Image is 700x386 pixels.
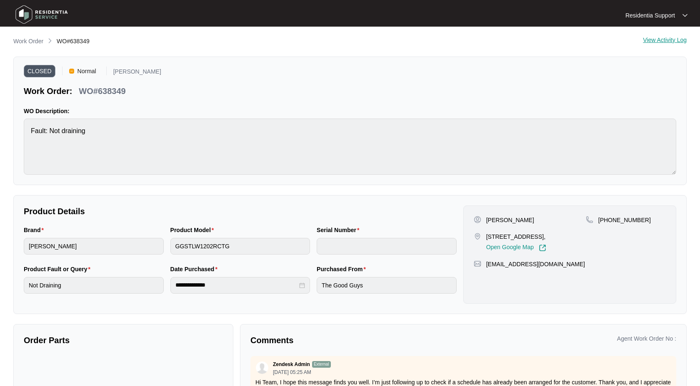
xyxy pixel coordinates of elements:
[486,216,534,224] p: [PERSON_NAME]
[170,265,221,273] label: Date Purchased
[24,205,457,217] p: Product Details
[69,69,74,74] img: Vercel Logo
[486,260,585,268] p: [EMAIL_ADDRESS][DOMAIN_NAME]
[24,226,47,234] label: Brand
[250,334,457,346] p: Comments
[170,238,310,255] input: Product Model
[47,37,53,44] img: chevron-right
[12,37,45,46] a: Work Order
[625,11,675,20] p: Residentia Support
[24,334,223,346] p: Order Parts
[24,277,164,294] input: Product Fault or Query
[256,361,268,374] img: user.svg
[312,361,331,368] p: External
[74,65,100,77] span: Normal
[175,281,298,289] input: Date Purchased
[24,65,55,77] span: CLOSED
[24,107,676,115] p: WO Description:
[12,2,71,27] img: residentia service logo
[24,119,676,175] textarea: Fault: Not draining
[474,233,481,240] img: map-pin
[317,238,457,255] input: Serial Number
[317,277,457,294] input: Purchased From
[57,38,90,45] span: WO#638349
[317,226,362,234] label: Serial Number
[539,244,546,252] img: Link-External
[113,69,161,77] p: [PERSON_NAME]
[643,37,687,47] div: View Activity Log
[24,85,72,97] p: Work Order:
[24,238,164,255] input: Brand
[486,233,546,241] p: [STREET_ADDRESS],
[170,226,217,234] label: Product Model
[474,260,481,267] img: map-pin
[273,370,331,375] p: [DATE] 05:25 AM
[598,216,651,224] p: [PHONE_NUMBER]
[486,244,546,252] a: Open Google Map
[682,13,687,17] img: dropdown arrow
[317,265,369,273] label: Purchased From
[617,334,676,343] p: Agent Work Order No :
[586,216,593,223] img: map-pin
[13,37,43,45] p: Work Order
[273,361,310,368] p: Zendesk Admin
[24,265,94,273] label: Product Fault or Query
[79,85,125,97] p: WO#638349
[474,216,481,223] img: user-pin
